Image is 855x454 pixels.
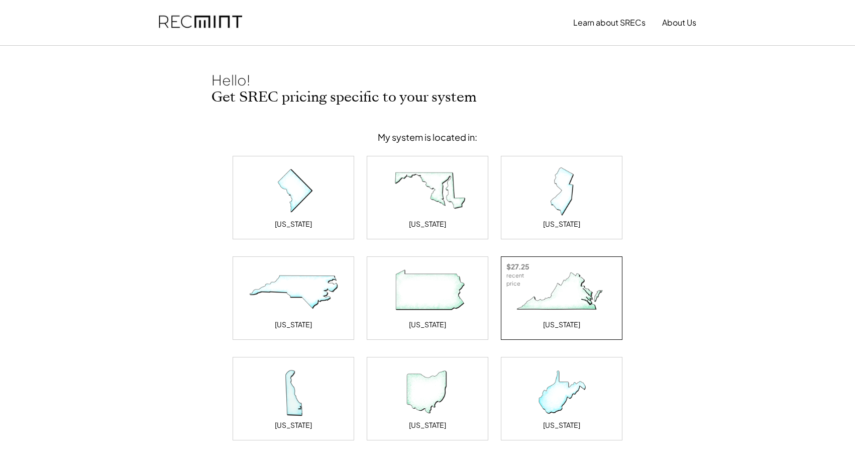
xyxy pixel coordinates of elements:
[243,368,344,418] img: Delaware
[409,420,446,430] div: [US_STATE]
[211,71,312,89] div: Hello!
[377,368,478,418] img: Ohio
[275,420,312,430] div: [US_STATE]
[243,166,344,217] img: District of Columbia
[543,320,580,330] div: [US_STATE]
[573,13,646,33] button: Learn about SRECs
[662,13,696,33] button: About Us
[377,267,478,317] img: Pennsylvania
[543,420,580,430] div: [US_STATE]
[378,131,477,143] div: My system is located in:
[243,267,344,317] img: North Carolina
[275,219,312,229] div: [US_STATE]
[543,219,580,229] div: [US_STATE]
[275,320,312,330] div: [US_STATE]
[409,320,446,330] div: [US_STATE]
[409,219,446,229] div: [US_STATE]
[511,368,612,418] img: West Virginia
[377,166,478,217] img: Maryland
[511,166,612,217] img: New Jersey
[211,89,644,106] h2: Get SREC pricing specific to your system
[159,6,242,40] img: recmint-logotype%403x.png
[511,267,612,317] img: Virginia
